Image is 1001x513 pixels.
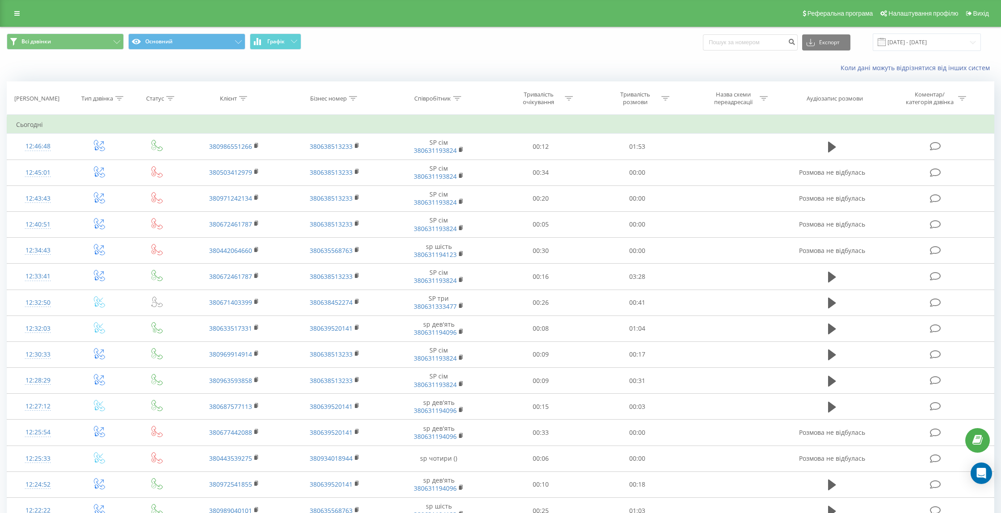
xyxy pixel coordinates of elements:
[589,394,686,420] td: 00:03
[267,38,285,45] span: Графік
[799,246,865,255] span: Розмова не відбулась
[385,264,493,290] td: SP сім
[209,350,252,358] a: 380969914914
[904,91,956,106] div: Коментар/категорія дзвінка
[589,315,686,341] td: 01:04
[492,238,589,264] td: 00:30
[414,224,457,233] a: 380631193824
[310,454,353,463] a: 380934018944
[209,298,252,307] a: 380671403399
[799,194,865,202] span: Розмова не відбулась
[589,471,686,497] td: 00:18
[385,134,493,160] td: SP сім
[16,242,60,259] div: 12:34:43
[589,238,686,264] td: 00:00
[220,95,237,102] div: Клієнт
[310,298,353,307] a: 380638452274
[414,250,457,259] a: 380631194123
[414,172,457,181] a: 380631193824
[589,341,686,367] td: 00:17
[310,402,353,411] a: 380639520141
[589,368,686,394] td: 00:31
[209,272,252,281] a: 380672461787
[21,38,51,45] span: Всі дзвінки
[310,272,353,281] a: 380638513233
[310,220,353,228] a: 380638513233
[492,160,589,185] td: 00:34
[385,341,493,367] td: SP сім
[611,91,659,106] div: Тривалість розмови
[807,95,863,102] div: Аудіозапис розмови
[385,315,493,341] td: sp дев'ять
[209,480,252,488] a: 380972541855
[81,95,113,102] div: Тип дзвінка
[589,185,686,211] td: 00:00
[16,346,60,363] div: 12:30:33
[209,454,252,463] a: 380443539275
[7,116,994,134] td: Сьогодні
[492,134,589,160] td: 00:12
[492,185,589,211] td: 00:20
[589,420,686,446] td: 00:00
[385,471,493,497] td: sp дев'ять
[414,276,457,285] a: 380631193824
[414,380,457,389] a: 380631193824
[385,160,493,185] td: SP сім
[209,428,252,437] a: 380677442088
[7,34,124,50] button: Всі дзвінки
[799,454,865,463] span: Розмова не відбулась
[492,471,589,497] td: 00:10
[385,420,493,446] td: sp дев'ять
[16,450,60,467] div: 12:25:33
[16,190,60,207] div: 12:43:43
[492,446,589,471] td: 00:06
[414,302,457,311] a: 380631333477
[16,372,60,389] div: 12:28:29
[385,211,493,237] td: SP сім
[310,324,353,332] a: 380639520141
[310,480,353,488] a: 380639520141
[385,185,493,211] td: SP сім
[385,290,493,315] td: SP три
[492,420,589,446] td: 00:33
[146,95,164,102] div: Статус
[589,160,686,185] td: 00:00
[492,264,589,290] td: 00:16
[492,315,589,341] td: 00:08
[385,446,493,471] td: sp чотири ()
[799,168,865,177] span: Розмова не відбулась
[16,164,60,181] div: 12:45:01
[310,95,347,102] div: Бізнес номер
[16,268,60,285] div: 12:33:41
[802,34,850,50] button: Експорт
[589,264,686,290] td: 03:28
[209,168,252,177] a: 380503412979
[841,63,994,72] a: Коли дані можуть відрізнятися вiд інших систем
[799,428,865,437] span: Розмова не відбулась
[710,91,757,106] div: Назва схеми переадресації
[414,95,451,102] div: Співробітник
[128,34,245,50] button: Основний
[414,328,457,336] a: 380631194096
[589,446,686,471] td: 00:00
[310,246,353,255] a: 380635568763
[209,246,252,255] a: 380442064660
[589,211,686,237] td: 00:00
[888,10,958,17] span: Налаштування профілю
[492,341,589,367] td: 00:09
[209,402,252,411] a: 380687577113
[973,10,989,17] span: Вихід
[16,294,60,311] div: 12:32:50
[414,432,457,441] a: 380631194096
[971,463,992,484] div: Open Intercom Messenger
[16,216,60,233] div: 12:40:51
[310,376,353,385] a: 380638513233
[385,394,493,420] td: sp дев'ять
[310,142,353,151] a: 380638513233
[16,320,60,337] div: 12:32:03
[492,290,589,315] td: 00:26
[589,134,686,160] td: 01:53
[209,220,252,228] a: 380672461787
[703,34,798,50] input: Пошук за номером
[492,394,589,420] td: 00:15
